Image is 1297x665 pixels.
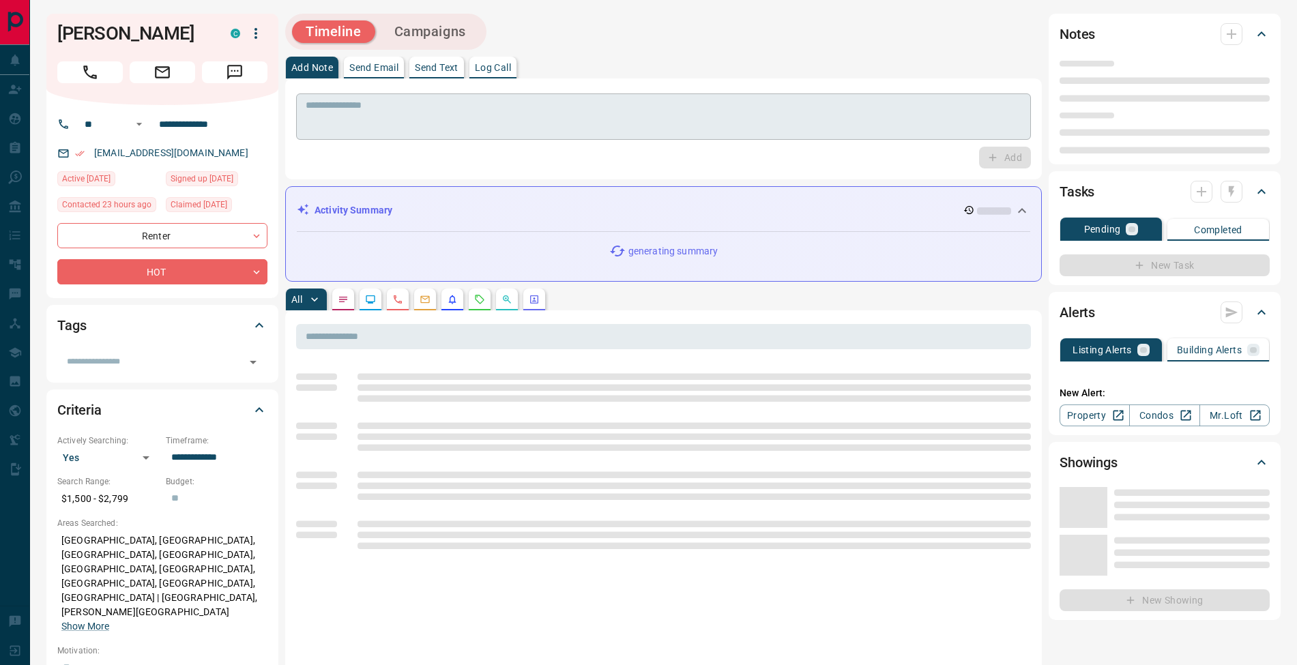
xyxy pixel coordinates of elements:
div: Mon Dec 02 2024 [166,197,267,216]
p: Completed [1194,225,1242,235]
div: HOT [57,259,267,284]
button: Timeline [292,20,375,43]
span: Email [130,61,195,83]
h2: Notes [1060,23,1095,45]
h2: Tags [57,314,86,336]
h2: Criteria [57,399,102,421]
a: Mr.Loft [1199,404,1270,426]
svg: Requests [474,294,485,305]
div: Mon Dec 02 2024 [166,171,267,190]
button: Campaigns [381,20,480,43]
svg: Emails [420,294,431,305]
p: Budget: [166,475,267,488]
button: Open [244,353,263,372]
span: Claimed [DATE] [171,198,227,211]
p: Timeframe: [166,434,267,447]
div: Activity Summary [297,198,1030,223]
p: Actively Searching: [57,434,159,447]
span: Active [DATE] [62,172,111,186]
div: Sun Aug 10 2025 [57,171,159,190]
span: Call [57,61,123,83]
a: Property [1060,404,1130,426]
span: Contacted 23 hours ago [62,198,151,211]
button: Open [131,116,147,132]
p: Add Note [291,63,333,72]
p: Areas Searched: [57,517,267,529]
div: Mon Aug 11 2025 [57,197,159,216]
div: Yes [57,447,159,469]
div: Renter [57,223,267,248]
p: Send Email [349,63,398,72]
svg: Opportunities [501,294,512,305]
div: Tasks [1060,175,1270,208]
p: Search Range: [57,475,159,488]
p: $1,500 - $2,799 [57,488,159,510]
div: Notes [1060,18,1270,50]
p: Listing Alerts [1073,345,1132,355]
svg: Agent Actions [529,294,540,305]
svg: Listing Alerts [447,294,458,305]
p: Send Text [415,63,458,72]
p: Log Call [475,63,511,72]
div: Criteria [57,394,267,426]
a: Condos [1129,404,1199,426]
p: New Alert: [1060,386,1270,400]
span: Message [202,61,267,83]
div: condos.ca [231,29,240,38]
div: Showings [1060,446,1270,479]
div: Tags [57,309,267,342]
p: Motivation: [57,645,267,657]
p: Pending [1084,224,1121,234]
h2: Alerts [1060,301,1095,323]
svg: Calls [392,294,403,305]
svg: Lead Browsing Activity [365,294,376,305]
p: generating summary [628,244,718,258]
h1: [PERSON_NAME] [57,23,210,44]
p: Building Alerts [1177,345,1242,355]
span: Signed up [DATE] [171,172,233,186]
p: All [291,295,302,304]
svg: Notes [338,294,349,305]
h2: Showings [1060,452,1118,473]
h2: Tasks [1060,181,1094,203]
a: [EMAIL_ADDRESS][DOMAIN_NAME] [94,147,248,158]
div: Alerts [1060,296,1270,329]
p: Activity Summary [315,203,392,218]
button: Show More [61,619,109,634]
svg: Email Verified [75,149,85,158]
p: [GEOGRAPHIC_DATA], [GEOGRAPHIC_DATA], [GEOGRAPHIC_DATA], [GEOGRAPHIC_DATA], [GEOGRAPHIC_DATA], [G... [57,529,267,638]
